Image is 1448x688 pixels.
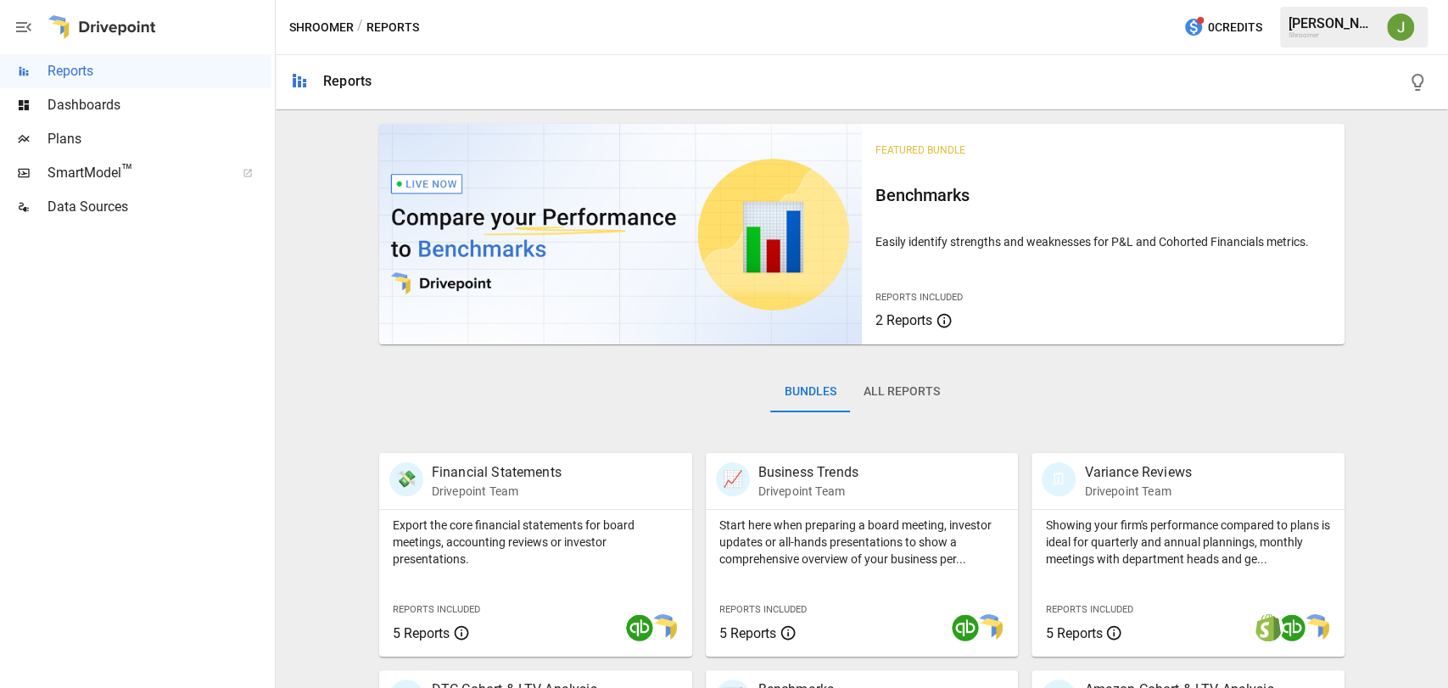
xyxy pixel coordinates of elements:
[758,483,858,500] p: Drivepoint Team
[1289,31,1377,39] div: Shroomer
[48,129,271,149] span: Plans
[323,73,372,89] div: Reports
[393,604,480,615] span: Reports Included
[1302,614,1329,641] img: smart model
[719,517,1005,568] p: Start here when preparing a board meeting, investor updates or all-hands presentations to show a ...
[875,233,1331,250] p: Easily identify strengths and weaknesses for P&L and Cohorted Financials metrics.
[875,292,963,303] span: Reports Included
[875,144,965,156] span: Featured Bundle
[48,197,271,217] span: Data Sources
[1045,625,1102,641] span: 5 Reports
[1278,614,1305,641] img: quickbooks
[357,17,363,38] div: /
[1208,17,1262,38] span: 0 Credits
[1045,604,1132,615] span: Reports Included
[770,372,849,412] button: Bundles
[758,462,858,483] p: Business Trends
[1377,3,1424,51] button: Jay Ann Velasco
[1084,483,1191,500] p: Drivepoint Team
[719,604,807,615] span: Reports Included
[719,625,776,641] span: 5 Reports
[393,517,679,568] p: Export the core financial statements for board meetings, accounting reviews or investor presentat...
[48,61,271,81] span: Reports
[716,462,750,496] div: 📈
[48,95,271,115] span: Dashboards
[1255,614,1282,641] img: shopify
[1042,462,1076,496] div: 🗓
[379,124,862,344] img: video thumbnail
[875,312,932,328] span: 2 Reports
[1084,462,1191,483] p: Variance Reviews
[626,614,653,641] img: quickbooks
[432,483,562,500] p: Drivepoint Team
[389,462,423,496] div: 💸
[1289,15,1377,31] div: [PERSON_NAME]
[289,17,354,38] button: Shroomer
[393,625,450,641] span: 5 Reports
[875,182,1331,209] h6: Benchmarks
[432,462,562,483] p: Financial Statements
[976,614,1003,641] img: smart model
[952,614,979,641] img: quickbooks
[1177,12,1269,43] button: 0Credits
[849,372,953,412] button: All Reports
[650,614,677,641] img: smart model
[121,160,133,182] span: ™
[1045,517,1331,568] p: Showing your firm's performance compared to plans is ideal for quarterly and annual plannings, mo...
[48,163,224,183] span: SmartModel
[1387,14,1414,41] img: Jay Ann Velasco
